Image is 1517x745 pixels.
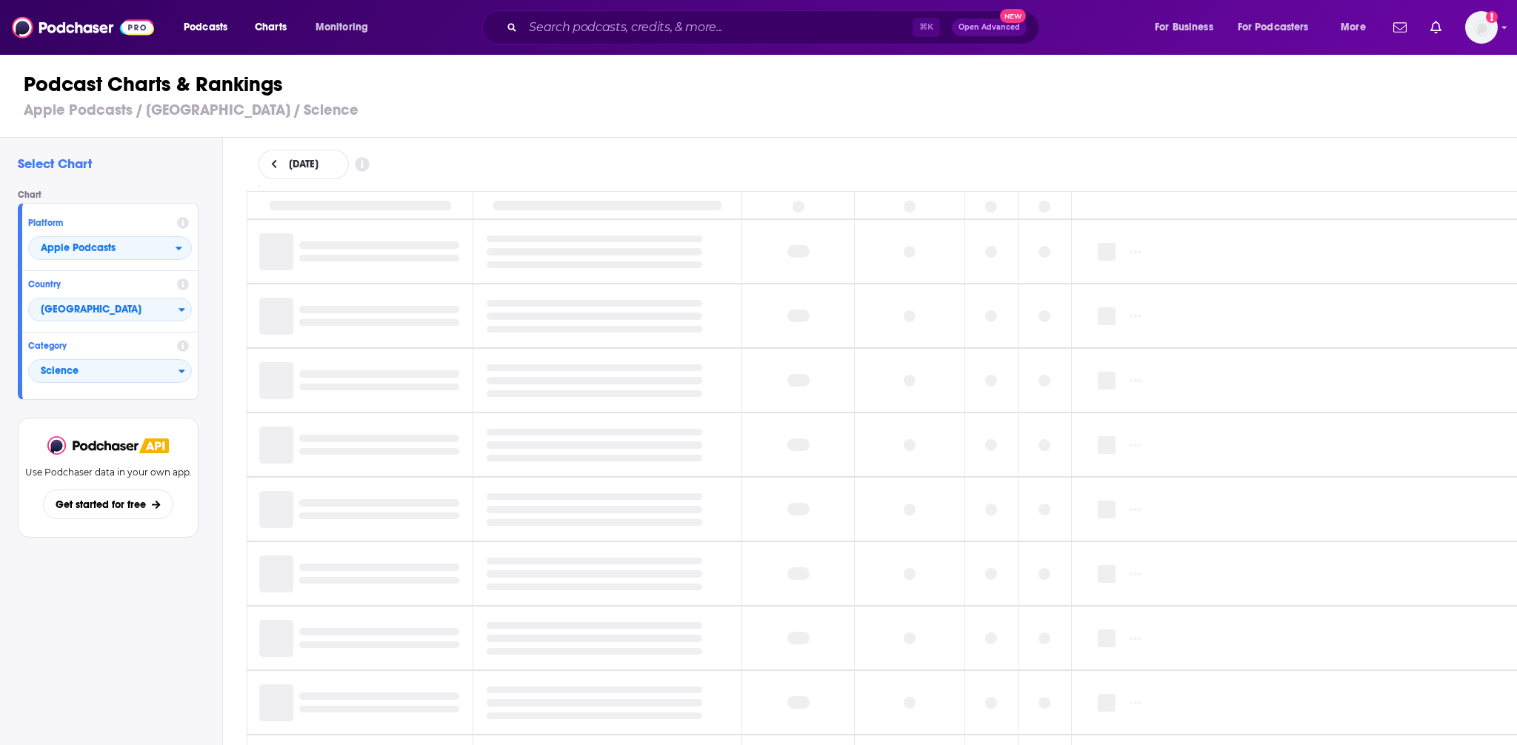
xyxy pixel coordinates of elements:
[24,71,1506,98] h1: Podcast Charts & Rankings
[245,16,296,39] a: Charts
[25,467,192,478] p: Use Podchaser data in your own app.
[47,436,139,455] img: Podchaser - Follow, Share and Rate Podcasts
[28,236,192,260] h2: Platforms
[496,10,1053,44] div: Search podcasts, credits, & more...
[1465,11,1498,44] span: Logged in as MScull
[1144,16,1232,39] button: open menu
[12,13,154,41] img: Podchaser - Follow, Share and Rate Podcasts
[255,17,287,38] span: Charts
[913,18,940,37] span: ⌘ K
[28,298,192,321] button: Countries
[43,490,173,519] button: Get started for free
[18,190,210,200] h4: Chart
[184,17,227,38] span: Podcasts
[1330,16,1384,39] button: open menu
[139,438,169,453] img: Podchaser API banner
[1465,11,1498,44] img: User Profile
[173,16,247,39] button: open menu
[41,243,116,253] span: Apple Podcasts
[523,16,913,39] input: Search podcasts, credits, & more...
[1341,17,1366,38] span: More
[18,156,210,172] h2: Select Chart
[952,19,1027,36] button: Open AdvancedNew
[1228,16,1330,39] button: open menu
[1155,17,1213,38] span: For Business
[28,359,192,383] button: Categories
[958,24,1020,31] span: Open Advanced
[305,16,387,39] button: open menu
[24,101,1506,119] h3: Apple Podcasts / [GEOGRAPHIC_DATA] / Science
[1465,11,1498,44] button: Show profile menu
[29,298,179,323] span: [GEOGRAPHIC_DATA]
[56,498,146,511] span: Get started for free
[1424,15,1447,40] a: Show notifications dropdown
[289,159,319,170] span: [DATE]
[28,341,171,351] h4: Category
[1000,9,1027,23] span: New
[1486,11,1498,23] svg: Email not verified
[28,218,171,228] h4: Platform
[28,279,171,290] h4: Country
[29,359,179,384] span: Science
[316,17,368,38] span: Monitoring
[1238,17,1309,38] span: For Podcasters
[28,236,192,260] button: open menu
[1387,15,1413,40] a: Show notifications dropdown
